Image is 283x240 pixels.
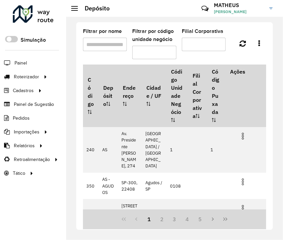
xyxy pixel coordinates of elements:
[14,142,35,149] span: Relatórios
[219,213,232,226] button: Last Page
[166,127,188,173] td: 1
[198,1,212,16] a: Contato Rápido
[118,173,142,199] td: SP-300, 22408
[168,213,181,226] button: 3
[14,73,39,80] span: Roteirizador
[225,65,266,79] th: Ações
[166,65,188,127] th: Código Unidade Negócio
[98,127,118,173] td: AS
[83,127,98,173] td: 240
[14,156,50,163] span: Retroalimentação
[142,173,167,199] td: Agudos / SP
[13,115,30,122] span: Pedidos
[83,65,98,127] th: Código
[13,170,25,177] span: Tático
[118,65,142,127] th: Endereço
[98,173,118,199] td: AS - AGUDOS
[207,127,226,173] td: 1
[143,213,155,226] button: 1
[188,65,207,127] th: Filial Corporativa
[98,65,118,127] th: Depósito
[118,127,142,173] td: Av. Presidente [PERSON_NAME], 274
[206,213,219,226] button: Next Page
[13,87,34,94] span: Cadastros
[83,173,98,199] td: 350
[14,128,39,135] span: Importações
[155,213,168,226] button: 2
[15,59,27,67] span: Painel
[78,5,110,12] h2: Depósito
[214,2,264,8] h3: MATHEUS
[142,65,167,127] th: Cidade / UF
[194,213,206,226] button: 5
[214,9,264,15] span: [PERSON_NAME]
[207,65,226,127] th: Código Puxada
[21,36,46,44] label: Simulação
[132,27,176,43] label: Filtrar por código unidade negócio
[14,101,54,108] span: Painel de Sugestão
[181,213,194,226] button: 4
[83,27,122,35] label: Filtrar por nome
[142,127,167,173] td: [GEOGRAPHIC_DATA] / [GEOGRAPHIC_DATA]
[166,173,188,199] td: 0108
[182,27,223,35] label: Filial Corporativa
